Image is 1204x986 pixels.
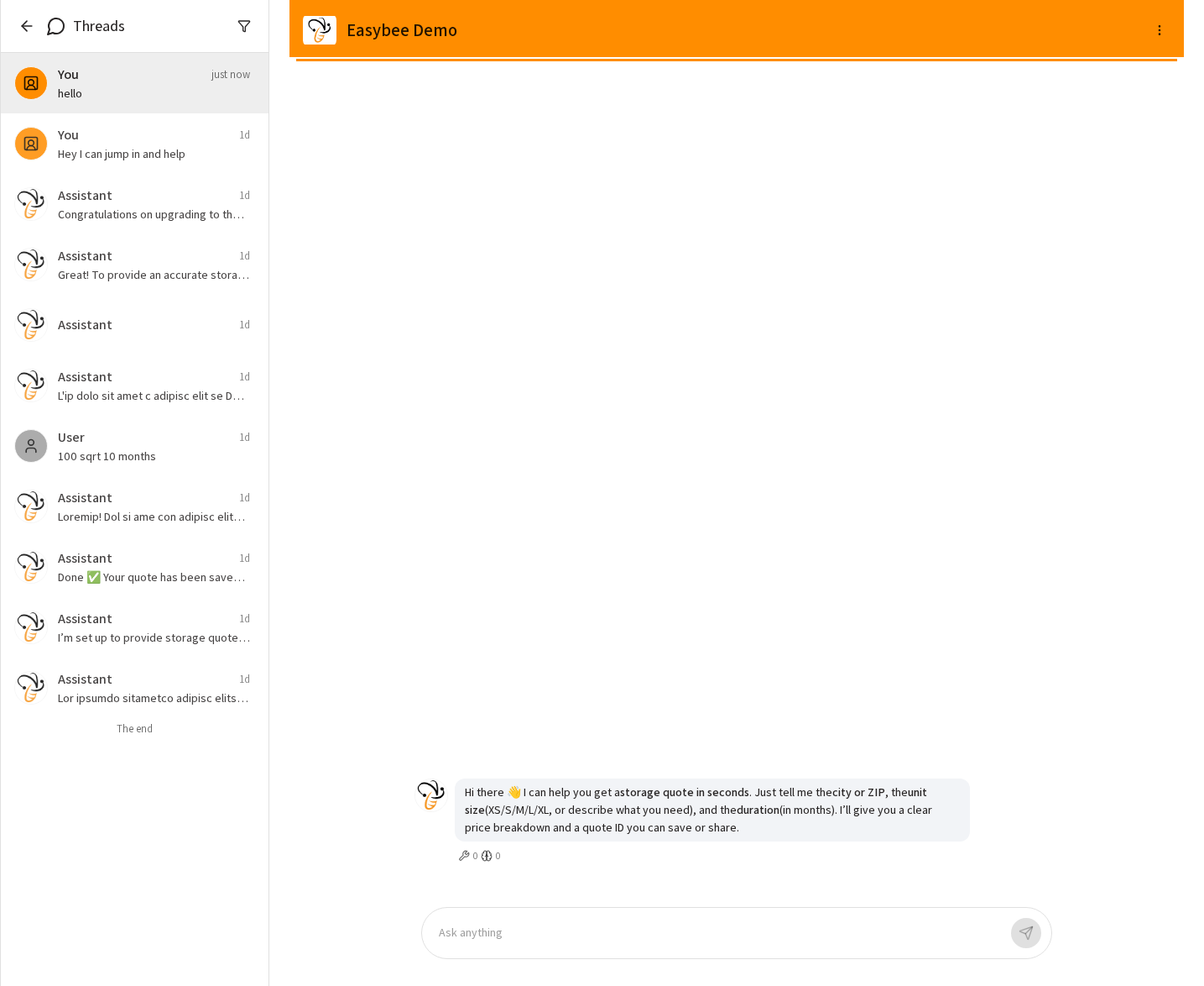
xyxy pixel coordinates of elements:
strong: storage quote in seconds [620,784,749,800]
p: 100 sqrt 10 months [58,448,250,464]
p: Lor ipsumdo sitametco adipisc elitse do Eiusmod te IncIdi Utla Etdolor – MaGn al Eni Adminimve. Q... [58,690,250,706]
span: 1d [239,128,250,143]
span: 1d [239,672,250,687]
p: Hey I can jump in and help [58,145,250,162]
p: Done ✅ Your quote has been saved as QUOTE-9C7A4F31. If you need to adjust the size, location, or ... [58,569,250,585]
strong: city or ZIP [832,784,885,800]
img: Assistant Logo [303,13,336,47]
span: 1d [239,551,250,566]
p: L'ip dolo sit amet c adipisc elit se Doeiusm temp incid utla etdol. Mag al enima min veniamqui no... [58,387,250,404]
p: Great! To provide an accurate storage quote for Oakland, could you please let me know: - What siz... [58,266,250,283]
span: 1d [239,249,250,264]
span: just now [211,67,250,82]
button: 0 tools, 0 memories [455,845,503,867]
span: 0 [496,848,500,863]
p: I’m set up to provide storage quotes and recommendations. Tell me the city/ZIP, size (XS/S/M/L/XL... [58,629,250,646]
p: Loremip! Dol si ame con adipisc elitse doe temporinc utla etdol mag a 373 en ad mini ve QuiSno Ex... [58,508,250,525]
p: hello [58,85,250,102]
span: 1d [239,490,250,506]
strong: duration [737,802,779,817]
span: 1d [239,370,250,385]
span: 1d [239,430,250,445]
span: 1d [239,317,250,333]
span: 1d [239,188,250,203]
img: User avatar [415,779,447,812]
span: 0 [473,848,477,863]
p: Hi there 👋 I can help you get a . Just tell me the , the (XS/S/M/L/XL, or describe what you need)... [465,784,960,837]
span: 1d [239,611,250,627]
p: Congratulations on upgrading to the Premium Plan! 🎉 With your new Premium subscription, you now h... [58,206,250,223]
